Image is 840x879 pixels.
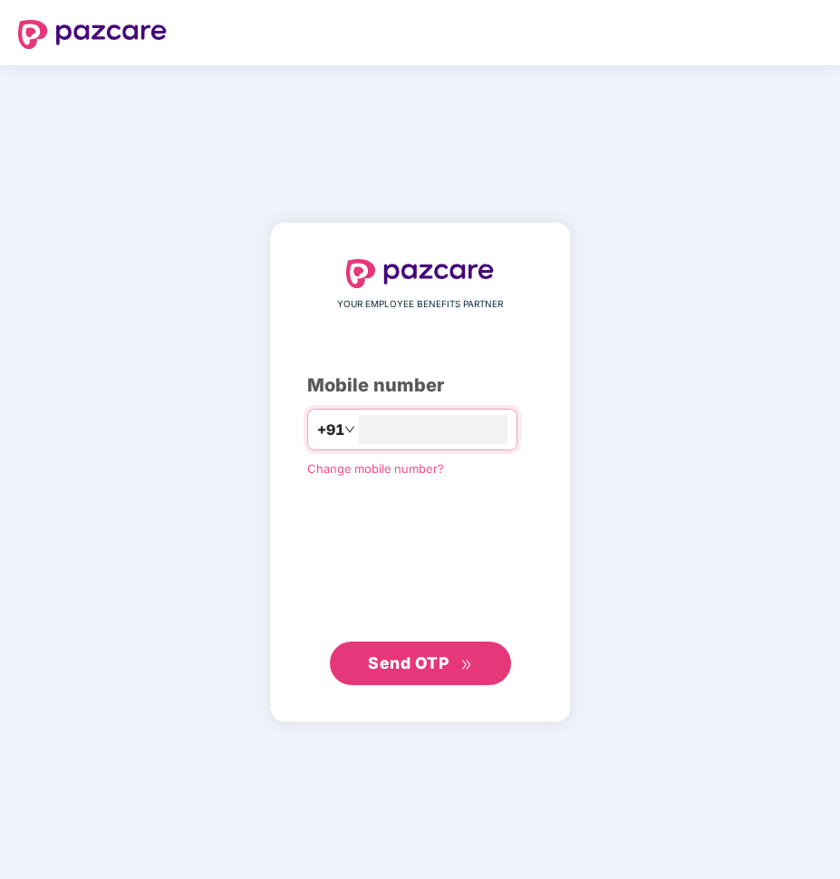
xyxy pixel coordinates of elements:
[307,372,534,400] div: Mobile number
[368,653,449,672] span: Send OTP
[346,259,495,288] img: logo
[337,297,503,312] span: YOUR EMPLOYEE BENEFITS PARTNER
[18,20,167,49] img: logo
[307,461,444,476] a: Change mobile number?
[460,659,472,671] span: double-right
[344,424,355,435] span: down
[317,419,344,441] span: +91
[330,642,511,685] button: Send OTPdouble-right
